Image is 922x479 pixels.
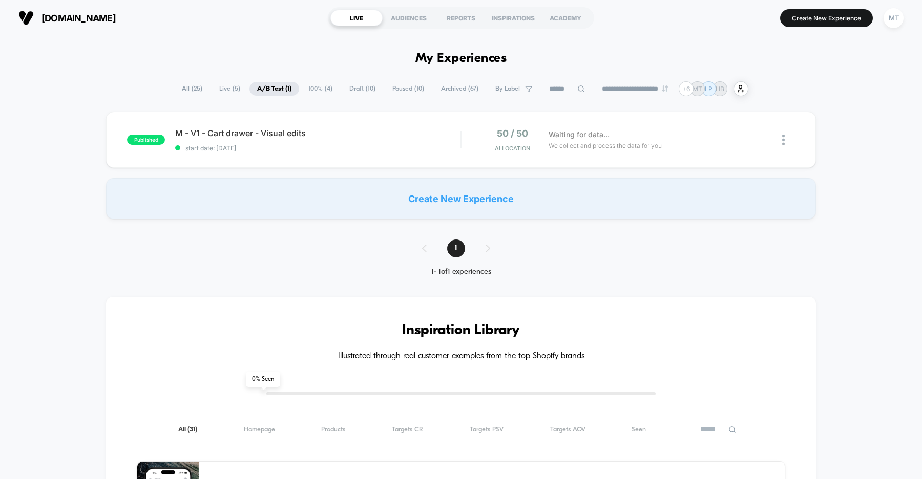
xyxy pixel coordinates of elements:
[495,85,520,93] span: By Label
[385,82,432,96] span: Paused ( 10 )
[15,10,119,26] button: [DOMAIN_NAME]
[383,10,435,26] div: AUDIENCES
[106,178,816,219] div: Create New Experience
[632,426,646,433] span: Seen
[433,82,486,96] span: Archived ( 67 )
[693,85,702,93] p: MT
[884,8,904,28] div: MT
[539,10,592,26] div: ACADEMY
[881,8,907,29] button: MT
[716,85,724,93] p: HB
[342,82,383,96] span: Draft ( 10 )
[415,51,507,66] h1: My Experiences
[321,426,345,433] span: Products
[137,322,785,339] h3: Inspiration Library
[137,352,785,361] h4: Illustrated through real customer examples from the top Shopify brands
[175,144,460,152] span: start date: [DATE]
[662,85,668,92] img: end
[41,13,116,24] span: [DOMAIN_NAME]
[244,426,275,433] span: Homepage
[330,10,383,26] div: LIVE
[705,85,713,93] p: LP
[174,82,210,96] span: All ( 25 )
[495,145,530,152] span: Allocation
[549,129,610,140] span: Waiting for data...
[780,9,873,27] button: Create New Experience
[175,128,460,138] span: M - V1 - Cart drawer - Visual edits
[782,135,785,145] img: close
[18,10,34,26] img: Visually logo
[178,426,197,433] span: All
[392,426,423,433] span: Targets CR
[249,82,299,96] span: A/B Test ( 1 )
[487,10,539,26] div: INSPIRATIONS
[447,239,465,257] span: 1
[470,426,504,433] span: Targets PSV
[246,372,280,387] span: 0 % Seen
[549,141,662,150] span: We collect and process the data for you
[550,426,585,433] span: Targets AOV
[212,82,248,96] span: Live ( 5 )
[679,81,694,96] div: + 6
[435,10,487,26] div: REPORTS
[497,128,528,139] span: 50 / 50
[187,426,197,433] span: ( 31 )
[127,135,165,145] span: published
[412,268,511,276] div: 1 - 1 of 1 experiences
[301,82,340,96] span: 100% ( 4 )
